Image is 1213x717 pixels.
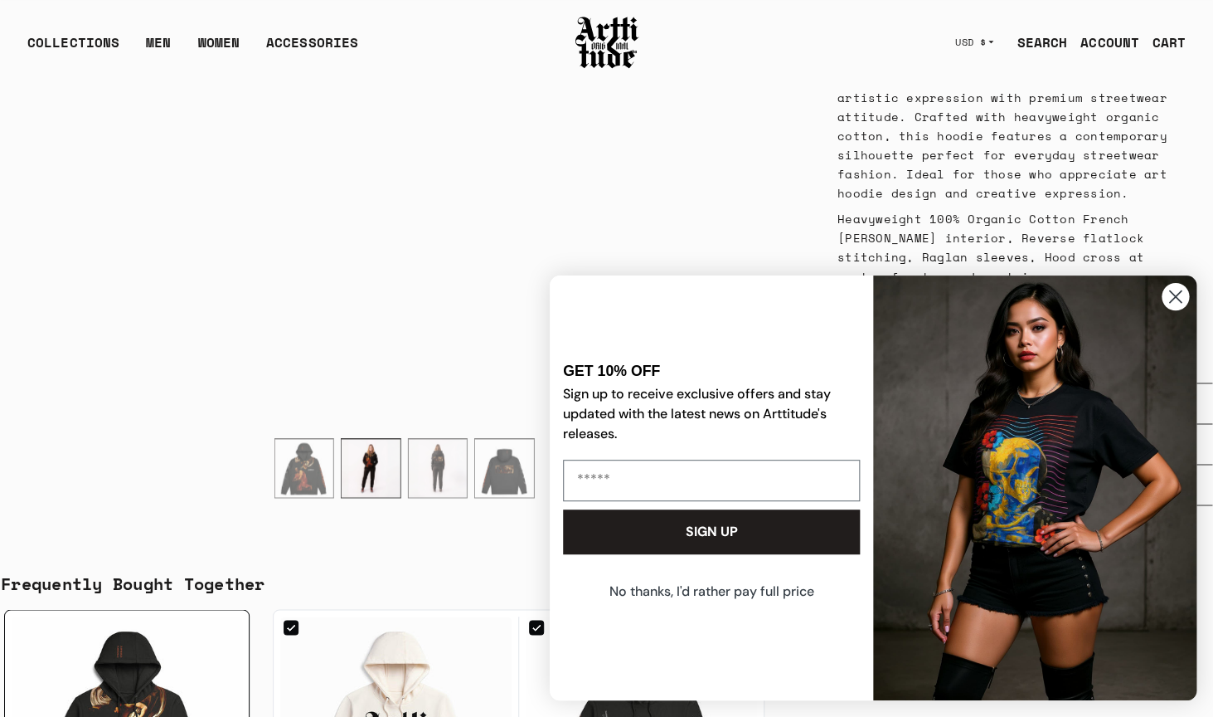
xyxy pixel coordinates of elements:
img: 88b40c6e-4fbe-451e-b692-af676383430e.jpeg [873,276,1196,700]
button: No thanks, I'd rather pay full price [561,571,861,612]
div: 4 / 4 [474,438,534,498]
div: 3 / 4 [407,438,467,498]
button: Close dialog [1161,282,1190,311]
span: GET 10% OFF [563,363,660,379]
p: Heavyweight 100% Organic Cotton French [PERSON_NAME] interior, Reverse flatlock stitching, Raglan... [837,209,1184,305]
button: SIGN UP [563,510,860,554]
div: Frequently Bought Together [1,571,1212,596]
img: Saint Matthew Signature Hoodie [275,439,333,497]
a: WOMEN [197,32,240,66]
a: SEARCH [1003,26,1067,59]
div: 1 / 4 [274,438,334,498]
img: Saint Matthew Signature Hoodie [475,439,533,497]
div: ACCESSORIES [266,32,358,66]
a: ACCOUNT [1067,26,1139,59]
a: MEN [146,32,171,66]
a: Open cart [1139,26,1186,59]
div: FLYOUT Form [533,259,1213,717]
img: Woman wearing a Black Hoodie with St Matthew printed on the front [342,439,400,497]
ul: Main navigation [14,32,371,66]
div: CART [1152,32,1186,52]
img: Arttitude [574,14,640,71]
button: USD $ [945,24,1004,61]
span: Sign up to receive exclusive offers and stay updated with the latest news on Arttitude's releases. [563,385,831,442]
input: Email [563,460,860,501]
span: USD $ [955,36,987,49]
img: Woman wearing a black hoodie with St Matthew print viewed from the back [408,439,466,497]
div: COLLECTIONS [27,32,119,66]
div: 2 / 4 [341,438,400,498]
p: Saint [PERSON_NAME] Signature Hoodie blends artistic expression with premium streetwear attitude.... [837,69,1184,203]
